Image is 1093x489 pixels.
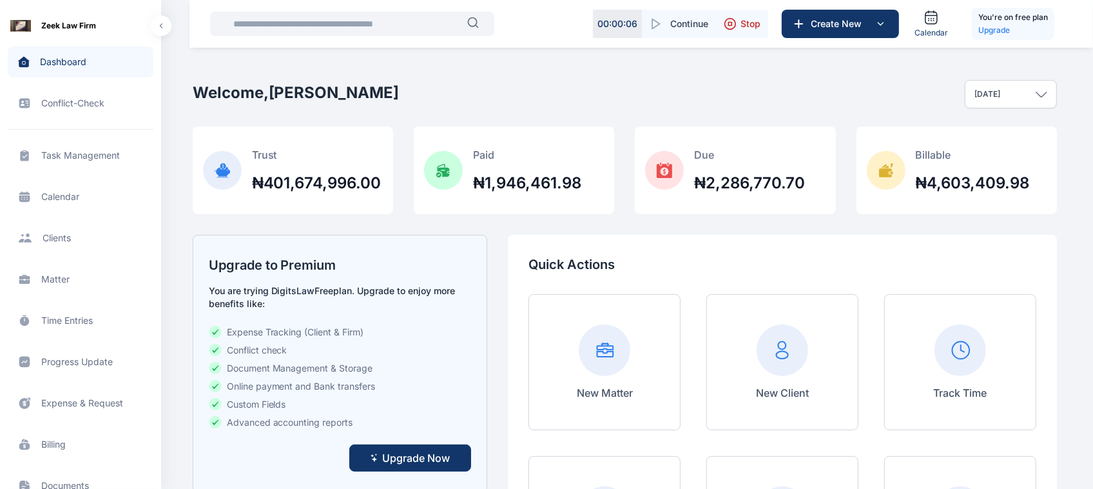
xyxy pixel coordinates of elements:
h2: Welcome, [PERSON_NAME] [193,83,400,103]
a: Calendar [909,5,953,43]
p: Trust [252,147,382,163]
button: Create New [782,10,899,38]
button: Upgrade Now [349,444,471,472]
span: Continue [670,17,708,30]
h2: ₦4,603,409.98 [916,173,1030,194]
span: Conflict check [227,344,287,357]
span: Calendar [914,28,948,38]
a: Upgrade [978,24,1048,37]
p: Track Time [934,385,987,401]
a: conflict-check [8,88,153,119]
p: Billable [916,147,1030,163]
h2: ₦2,286,770.70 [694,173,805,194]
p: 00 : 00 : 06 [597,17,637,30]
a: dashboard [8,46,153,77]
a: task management [8,140,153,171]
a: time entries [8,305,153,336]
p: New Client [756,385,809,401]
span: Advanced accounting reports [227,416,353,429]
h2: ₦1,946,461.98 [473,173,581,194]
a: progress update [8,346,153,377]
a: matter [8,264,153,295]
span: Custom Fields [227,398,286,411]
span: Zeek Law Firm [41,19,96,32]
span: Expense Tracking (Client & Firm) [227,326,364,339]
a: billing [8,429,153,460]
a: calendar [8,181,153,212]
p: Due [694,147,805,163]
span: Upgrade Now [382,450,450,466]
h2: ₦401,674,996.00 [252,173,382,194]
p: You are trying DigitsLaw Free plan. Upgrade to enjoy more benefits like: [209,284,472,310]
p: New Matter [577,385,633,401]
button: Stop [716,10,768,38]
a: expense & request [8,388,153,419]
h5: You're on free plan [978,11,1048,24]
span: Stop [740,17,760,30]
p: [DATE] [974,89,1000,99]
p: Paid [473,147,581,163]
span: Online payment and Bank transfers [227,380,376,393]
span: Create New [806,17,873,30]
a: clients [8,223,153,254]
h2: Upgrade to Premium [209,256,472,274]
p: Quick Actions [528,255,1036,274]
button: Continue [642,10,716,38]
span: Document Management & Storage [227,362,373,375]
